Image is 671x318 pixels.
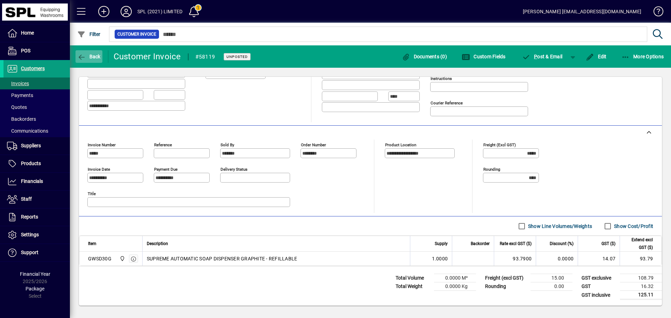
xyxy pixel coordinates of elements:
span: Back [77,54,101,59]
span: Unposted [226,54,248,59]
td: 14.07 [578,252,620,266]
td: 0.0000 Kg [434,282,476,291]
td: Rounding [482,282,531,291]
td: GST exclusive [578,274,620,282]
mat-label: Freight (excl GST) [483,142,516,147]
a: Home [3,24,70,42]
span: Financial Year [20,271,50,277]
td: 0.0000 M³ [434,274,476,282]
a: Products [3,155,70,172]
button: Documents (0) [400,50,449,63]
span: Customers [21,66,45,71]
div: Customer Invoice [114,51,181,62]
mat-label: Invoice date [88,167,110,172]
td: 0.0000 [536,252,578,266]
span: Invoices [7,81,29,86]
mat-label: Reference [154,142,172,147]
mat-label: Product location [385,142,416,147]
mat-label: Sold by [221,142,234,147]
span: Extend excl GST ($) [624,236,653,251]
td: 0.00 [531,282,572,291]
div: 93.7900 [498,255,532,262]
span: SUPREME AUTOMATIC SOAP DISPENSER GRAPHITE - REFILLABLE [147,255,297,262]
a: Reports [3,208,70,226]
span: Support [21,250,38,255]
span: Products [21,161,41,166]
mat-label: Title [88,191,96,196]
td: GST inclusive [578,291,620,299]
span: Customer Invoice [117,31,156,38]
button: Profile [115,5,137,18]
div: SPL (2021) LIMITED [137,6,182,17]
span: Suppliers [21,143,41,148]
td: Freight (excl GST) [482,274,531,282]
a: Quotes [3,101,70,113]
button: Back [75,50,102,63]
td: 108.79 [620,274,662,282]
td: Total Volume [392,274,434,282]
button: Custom Fields [460,50,507,63]
a: Payments [3,89,70,101]
mat-label: Invoice number [88,142,116,147]
span: Custom Fields [462,54,506,59]
span: Edit [586,54,607,59]
span: P [534,54,537,59]
span: Backorder [471,240,490,247]
span: Settings [21,232,39,237]
a: Support [3,244,70,261]
button: Add [93,5,115,18]
span: Supply [435,240,448,247]
span: Quotes [7,104,27,110]
td: 93.79 [620,252,662,266]
mat-label: Rounding [483,167,500,172]
a: POS [3,42,70,60]
a: Suppliers [3,137,70,155]
span: More Options [621,54,664,59]
span: GST ($) [601,240,615,247]
span: POS [21,48,30,53]
button: Post & Email [519,50,566,63]
span: Backorders [7,116,36,122]
button: Filter [75,28,102,40]
span: Staff [21,196,32,202]
mat-label: Payment due [154,167,178,172]
div: GWSD30G [88,255,111,262]
div: #58119 [195,51,215,62]
button: Edit [584,50,608,63]
td: Total Weight [392,282,434,291]
td: 15.00 [531,274,572,282]
td: 16.32 [620,282,662,291]
a: Backorders [3,113,70,125]
td: 125.11 [620,291,662,299]
span: ost & Email [522,54,563,59]
span: Documents (0) [402,54,447,59]
span: Item [88,240,96,247]
td: GST [578,282,620,291]
button: More Options [620,50,666,63]
span: Filter [77,31,101,37]
a: Communications [3,125,70,137]
span: Communications [7,128,48,134]
span: Rate excl GST ($) [500,240,532,247]
app-page-header-button: Back [70,50,108,63]
span: Reports [21,214,38,220]
a: Knowledge Base [648,1,662,24]
a: Settings [3,226,70,244]
mat-label: Order number [301,142,326,147]
label: Show Line Volumes/Weights [527,223,592,230]
a: Financials [3,173,70,190]
div: [PERSON_NAME] [EMAIL_ADDRESS][DOMAIN_NAME] [523,6,641,17]
mat-label: Courier Reference [431,101,463,105]
span: Discount (%) [550,240,573,247]
mat-label: Delivery status [221,167,247,172]
span: Financials [21,178,43,184]
span: Home [21,30,34,36]
span: Package [26,286,44,291]
span: 1.0000 [432,255,448,262]
span: Description [147,240,168,247]
a: Invoices [3,77,70,89]
span: SPL (2021) Limited [118,255,126,262]
label: Show Cost/Profit [613,223,653,230]
mat-label: Instructions [431,76,452,81]
a: Staff [3,191,70,208]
